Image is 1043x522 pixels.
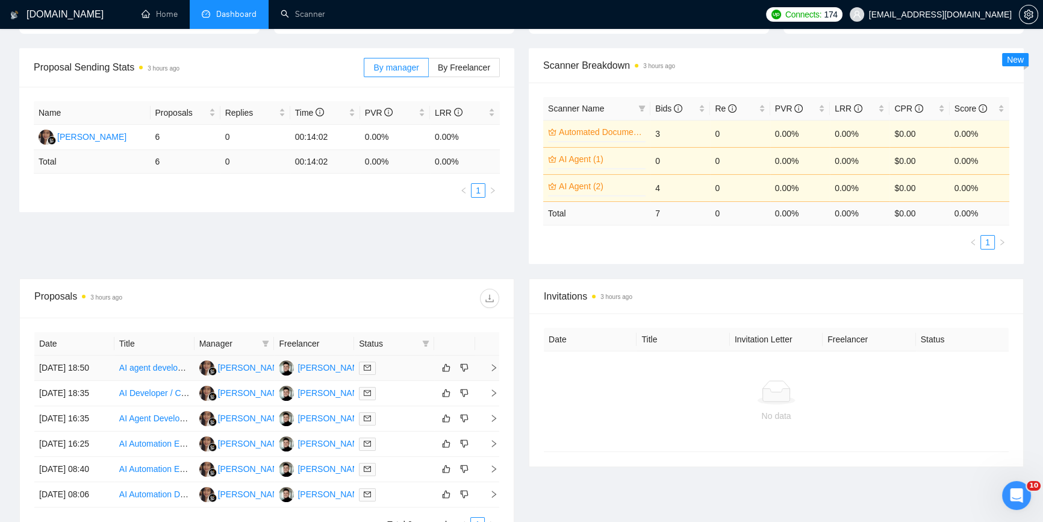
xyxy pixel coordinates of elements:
[195,332,275,356] th: Manager
[771,10,781,19] img: upwork-logo.png
[439,411,453,426] button: like
[297,488,367,501] div: [PERSON_NAME]
[480,389,498,397] span: right
[218,462,287,476] div: [PERSON_NAME]
[114,356,195,381] td: AI agent development
[208,367,217,376] img: gigradar-bm.png
[279,388,367,397] a: BK[PERSON_NAME]
[34,381,114,406] td: [DATE] 18:35
[710,147,770,174] td: 0
[225,106,276,119] span: Replies
[119,439,199,448] a: AI Automation Expert
[480,289,499,308] button: download
[199,436,214,451] img: DS
[202,10,210,18] span: dashboard
[559,125,643,139] a: Automated Document Processing
[274,332,354,356] th: Freelancer
[114,482,195,508] td: AI Automation Developer for n8n and AI Voice Agents
[460,187,467,194] span: left
[199,362,287,372] a: DS[PERSON_NAME]
[1007,55,1024,64] span: New
[281,9,325,19] a: searchScanner
[775,104,803,113] span: PVR
[364,415,371,422] span: mail
[460,363,469,373] span: dislike
[439,386,453,400] button: like
[279,362,367,372] a: BK[PERSON_NAME]
[710,174,770,201] td: 0
[34,457,114,482] td: [DATE] 08:40
[457,360,472,375] button: dislike
[650,174,710,201] td: 4
[442,363,450,373] span: like
[151,101,220,125] th: Proposals
[151,125,220,150] td: 6
[638,105,646,112] span: filter
[439,487,453,502] button: like
[548,128,556,136] span: crown
[114,432,195,457] td: AI Automation Expert
[422,340,429,347] span: filter
[442,414,450,423] span: like
[916,328,1009,351] th: Status
[600,294,632,300] time: 3 hours ago
[980,235,995,250] li: 1
[220,101,290,125] th: Replies
[830,147,889,174] td: 0.00%
[830,174,889,201] td: 0.00%
[728,104,736,113] span: info-circle
[199,487,214,502] img: DS
[114,332,195,356] th: Title
[472,184,485,197] a: 1
[794,104,803,113] span: info-circle
[290,150,360,174] td: 00:14:02
[34,60,364,75] span: Proposal Sending Stats
[548,104,604,113] span: Scanner Name
[364,389,371,397] span: mail
[854,104,862,113] span: info-circle
[770,201,830,225] td: 0.00 %
[279,413,367,423] a: BK[PERSON_NAME]
[485,183,500,198] li: Next Page
[559,180,643,193] a: AI Agent (2)
[155,106,207,119] span: Proposals
[151,150,220,174] td: 6
[90,294,122,301] time: 3 hours ago
[950,120,1009,147] td: 0.00%
[208,494,217,502] img: gigradar-bm.png
[915,104,923,113] span: info-circle
[208,468,217,477] img: gigradar-bm.png
[442,388,450,398] span: like
[460,388,469,398] span: dislike
[954,104,987,113] span: Score
[364,491,371,498] span: mail
[970,239,977,246] span: left
[1020,10,1038,19] span: setting
[365,108,393,118] span: PVR
[297,412,367,425] div: [PERSON_NAME]
[364,364,371,371] span: mail
[485,183,500,198] button: right
[220,150,290,174] td: 0
[553,409,999,423] div: No data
[830,201,889,225] td: 0.00 %
[148,65,179,72] time: 3 hours ago
[290,125,360,150] td: 00:14:02
[119,363,201,373] a: AI agent development
[457,411,472,426] button: dislike
[279,386,294,401] img: BK
[279,487,294,502] img: BK
[460,439,469,448] span: dislike
[218,412,287,425] div: [PERSON_NAME]
[889,120,949,147] td: $0.00
[199,464,287,473] a: DS[PERSON_NAME]
[481,294,499,303] span: download
[208,443,217,451] img: gigradar-bm.png
[730,328,823,351] th: Invitation Letter
[489,187,496,194] span: right
[279,360,294,376] img: BK
[218,386,287,400] div: [PERSON_NAME]
[998,239,1006,246] span: right
[279,489,367,498] a: BK[PERSON_NAME]
[420,335,432,353] span: filter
